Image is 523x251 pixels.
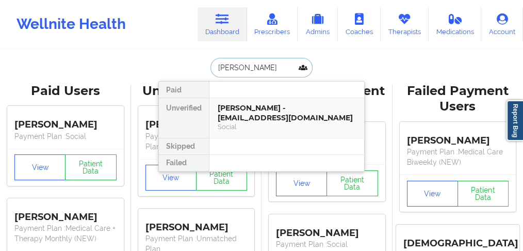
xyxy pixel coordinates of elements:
[276,239,378,249] p: Payment Plan : Social
[218,122,356,131] div: Social
[381,7,429,41] a: Therapists
[14,112,117,131] div: [PERSON_NAME]
[14,203,117,223] div: [PERSON_NAME]
[14,223,117,244] p: Payment Plan : Medical Care + Therapy Monthly (NEW)
[14,131,117,142] p: Payment Plan : Social
[14,154,66,180] button: View
[145,131,248,152] p: Payment Plan : Unmatched Plan
[145,112,248,131] div: [PERSON_NAME]
[7,83,124,99] div: Paid Users
[159,155,209,171] div: Failed
[276,219,378,239] div: [PERSON_NAME]
[429,7,482,41] a: Medications
[338,7,381,41] a: Coaches
[407,147,509,167] p: Payment Plan : Medical Care Biweekly (NEW)
[407,127,509,147] div: [PERSON_NAME]
[400,83,516,115] div: Failed Payment Users
[276,170,327,196] button: View
[481,7,523,41] a: Account
[198,7,247,41] a: Dashboard
[247,7,298,41] a: Prescribers
[145,214,248,233] div: [PERSON_NAME]
[159,98,209,138] div: Unverified
[138,83,255,99] div: Unverified Users
[407,181,458,207] button: View
[159,138,209,155] div: Skipped
[159,82,209,98] div: Paid
[145,165,197,191] button: View
[196,165,247,191] button: Patient Data
[298,7,338,41] a: Admins
[326,170,378,196] button: Patient Data
[65,154,116,180] button: Patient Data
[218,103,356,122] div: [PERSON_NAME] - [EMAIL_ADDRESS][DOMAIN_NAME]
[457,181,509,207] button: Patient Data
[506,100,523,141] a: Report Bug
